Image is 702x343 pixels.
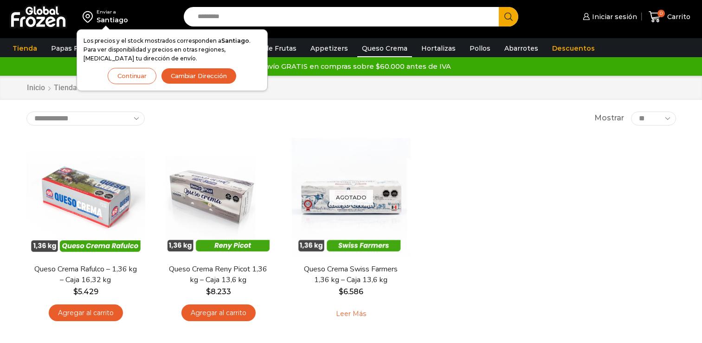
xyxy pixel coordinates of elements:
span: 0 [657,10,665,17]
button: Continuar [108,68,156,84]
a: Agregar al carrito: “Queso Crema Rafulco - 1,36 kg - Caja 16,32 kg” [49,304,123,322]
img: address-field-icon.svg [83,9,97,25]
select: Pedido de la tienda [26,112,145,125]
a: Queso Crema Swiss Farmers 1,36 kg – Caja 13,6 kg [297,264,404,285]
a: Pollos [465,40,495,57]
a: Queso Crema [357,40,412,57]
a: Tienda [53,83,77,93]
div: Enviar a [97,9,128,15]
div: Santiago [97,15,128,25]
a: Hortalizas [417,40,460,57]
span: Carrito [665,12,690,21]
button: Cambiar Dirección [161,68,237,84]
span: $ [339,287,343,296]
a: Tienda [8,40,42,57]
nav: Breadcrumb [26,83,141,93]
button: Search button [499,7,518,26]
span: $ [73,287,78,296]
a: 0 Carrito [646,6,693,28]
bdi: 8.233 [206,287,231,296]
a: Queso Crema Rafulco – 1,36 kg – Caja 16,32 kg [32,264,139,285]
strong: Santiago [221,37,249,44]
a: Papas Fritas [46,40,98,57]
a: Descuentos [547,40,599,57]
span: Iniciar sesión [590,12,637,21]
span: Mostrar [594,113,624,124]
p: Los precios y el stock mostrados corresponden a . Para ver disponibilidad y precios en otras regi... [84,36,261,63]
a: Agregar al carrito: “Queso Crema Reny Picot 1,36 kg - Caja 13,6 kg” [181,304,256,322]
p: Agotado [329,190,373,205]
span: $ [206,287,211,296]
bdi: 5.429 [73,287,98,296]
bdi: 6.586 [339,287,363,296]
a: Queso Crema Reny Picot 1,36 kg – Caja 13,6 kg [165,264,271,285]
a: Inicio [26,83,45,93]
a: Abarrotes [500,40,543,57]
a: Pulpa de Frutas [238,40,301,57]
a: Leé más sobre “Queso Crema Swiss Farmers 1,36 kg - Caja 13,6 kg” [322,304,380,324]
a: Iniciar sesión [580,7,637,26]
a: Appetizers [306,40,353,57]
